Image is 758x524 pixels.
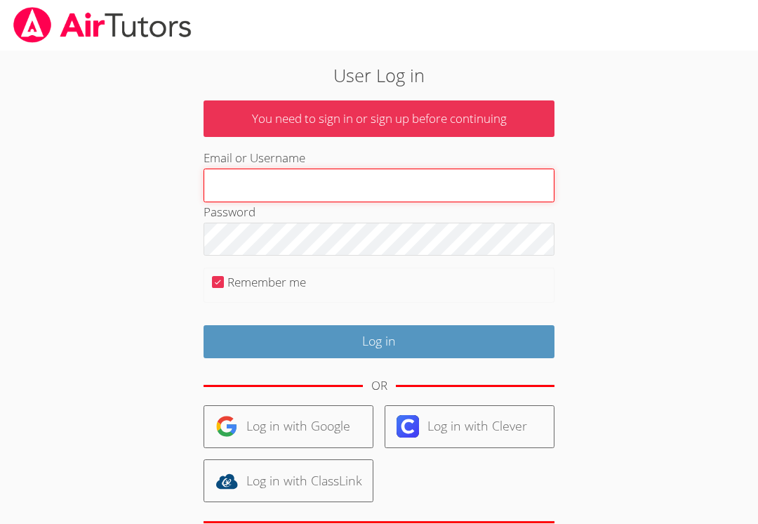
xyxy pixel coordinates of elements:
label: Remember me [227,274,306,290]
a: Log in with Clever [385,405,554,448]
a: Log in with Google [204,405,373,448]
div: OR [371,376,387,396]
h2: User Log in [174,62,583,89]
img: google-logo-50288ca7cdecda66e5e0955fdab243c47b7ad437acaf1139b6f446037453330a.svg [215,415,238,438]
a: Log in with ClassLink [204,459,373,502]
img: classlink-logo-d6bb404cc1216ec64c9a2012d9dc4662098be43eaf13dc465df04b49fa7ab582.svg [215,470,238,492]
p: You need to sign in or sign up before continuing [204,100,554,138]
img: airtutors_banner-c4298cdbf04f3fff15de1276eac7730deb9818008684d7c2e4769d2f7ddbe033.png [12,7,193,43]
label: Password [204,204,255,220]
img: clever-logo-6eab21bc6e7a338710f1a6ff85c0baf02591cd810cc4098c63d3a4b26e2feb20.svg [397,415,419,438]
label: Email or Username [204,150,305,166]
input: Log in [204,325,554,358]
